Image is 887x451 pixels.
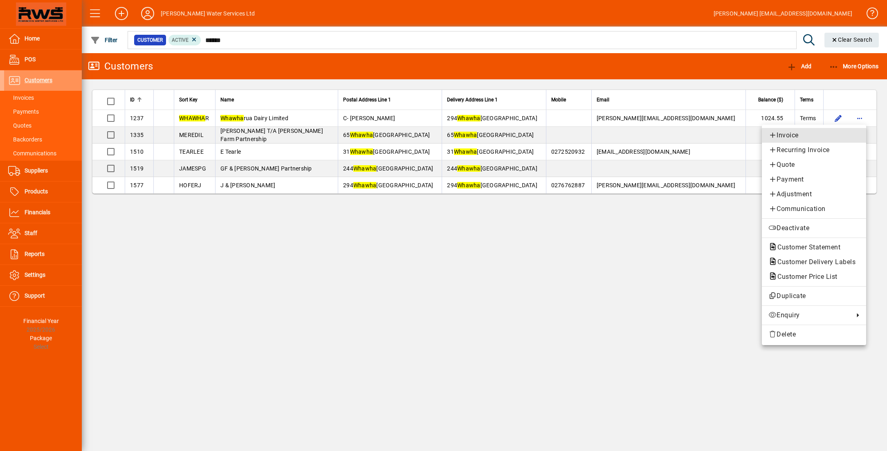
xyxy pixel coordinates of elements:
span: Enquiry [768,310,850,320]
span: Delete [768,330,860,339]
span: Invoice [768,130,860,140]
span: Adjustment [768,189,860,199]
span: Recurring Invoice [768,145,860,155]
span: Duplicate [768,291,860,301]
span: Deactivate [768,223,860,233]
span: Payment [768,175,860,184]
span: Customer Delivery Labels [768,258,860,266]
span: Customer Price List [768,273,842,280]
span: Customer Statement [768,243,844,251]
button: Deactivate customer [762,221,866,236]
span: Communication [768,204,860,214]
span: Quote [768,160,860,170]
